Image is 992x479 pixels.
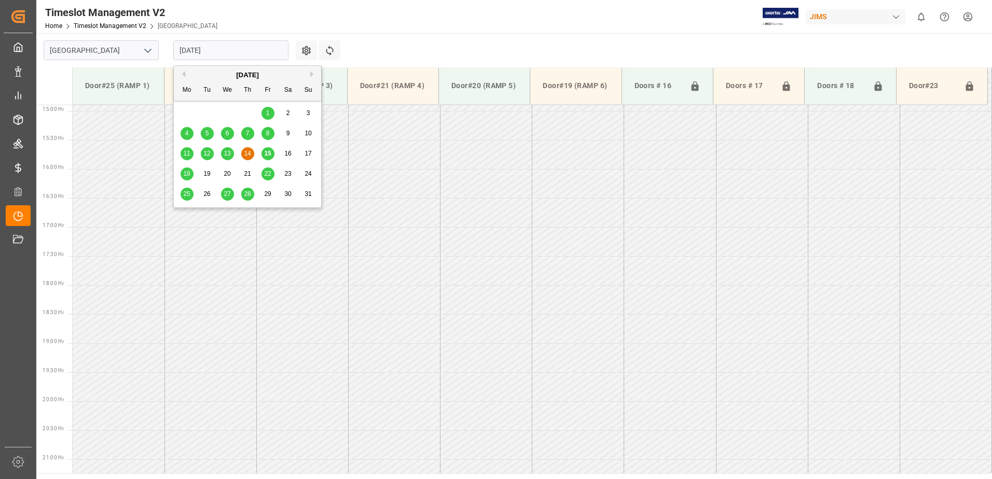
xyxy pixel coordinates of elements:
div: Door#21 (RAMP 4) [356,76,430,95]
span: 25 [183,190,190,198]
span: 13 [224,150,230,157]
div: Sa [282,84,295,97]
span: 8 [266,130,270,137]
span: 12 [203,150,210,157]
div: Choose Tuesday, August 12th, 2025 [201,147,214,160]
div: Choose Wednesday, August 20th, 2025 [221,167,234,180]
span: 19:30 Hr [43,368,64,373]
span: 17:00 Hr [43,222,64,228]
input: DD.MM.YYYY [173,40,288,60]
div: Doors # 17 [722,76,777,96]
div: Choose Friday, August 22nd, 2025 [261,167,274,180]
div: Choose Thursday, August 28th, 2025 [241,188,254,201]
span: 5 [205,130,209,137]
span: 30 [284,190,291,198]
div: Choose Wednesday, August 27th, 2025 [221,188,234,201]
span: 24 [305,170,311,177]
span: 17 [305,150,311,157]
span: 18 [183,170,190,177]
button: Next Month [310,71,316,77]
div: Choose Saturday, August 9th, 2025 [282,127,295,140]
div: Choose Wednesday, August 13th, 2025 [221,147,234,160]
div: Choose Friday, August 1st, 2025 [261,107,274,120]
div: Door#24 (RAMP 2) [173,76,247,95]
div: [DATE] [174,70,321,80]
div: Choose Saturday, August 23rd, 2025 [282,167,295,180]
div: Fr [261,84,274,97]
span: 10 [305,130,311,137]
div: Choose Sunday, August 31st, 2025 [302,188,315,201]
div: Door#25 (RAMP 1) [81,76,156,95]
div: Choose Thursday, August 7th, 2025 [241,127,254,140]
span: 4 [185,130,189,137]
span: 27 [224,190,230,198]
span: 16:30 Hr [43,193,64,199]
span: 14 [244,150,251,157]
div: Choose Sunday, August 24th, 2025 [302,167,315,180]
span: 20:00 Hr [43,397,64,402]
div: Choose Tuesday, August 26th, 2025 [201,188,214,201]
div: Choose Saturday, August 30th, 2025 [282,188,295,201]
button: Help Center [933,5,956,29]
span: 3 [307,109,310,117]
div: Mo [181,84,194,97]
div: Choose Sunday, August 10th, 2025 [302,127,315,140]
div: Door#23 [905,76,960,96]
span: 15:00 Hr [43,106,64,112]
button: show 0 new notifications [910,5,933,29]
span: 31 [305,190,311,198]
span: 19 [203,170,210,177]
div: Choose Friday, August 15th, 2025 [261,147,274,160]
span: 26 [203,190,210,198]
input: Type to search/select [44,40,159,60]
div: Door#19 (RAMP 6) [539,76,613,95]
div: Door#20 (RAMP 5) [447,76,521,95]
div: Choose Monday, August 25th, 2025 [181,188,194,201]
span: 9 [286,130,290,137]
div: Tu [201,84,214,97]
button: Previous Month [179,71,185,77]
span: 21:00 Hr [43,455,64,460]
div: We [221,84,234,97]
div: Choose Saturday, August 2nd, 2025 [282,107,295,120]
button: JIMS [806,7,910,26]
button: open menu [140,43,155,59]
div: Choose Sunday, August 3rd, 2025 [302,107,315,120]
div: Doors # 18 [813,76,868,96]
div: Choose Sunday, August 17th, 2025 [302,147,315,160]
span: 6 [226,130,229,137]
div: Doors # 16 [630,76,685,96]
div: Choose Friday, August 8th, 2025 [261,127,274,140]
span: 22 [264,170,271,177]
div: Su [302,84,315,97]
div: JIMS [806,9,905,24]
div: Choose Tuesday, August 19th, 2025 [201,167,214,180]
a: Home [45,22,62,30]
span: 17:30 Hr [43,251,64,257]
span: 21 [244,170,251,177]
span: 11 [183,150,190,157]
div: Th [241,84,254,97]
a: Timeslot Management V2 [74,22,146,30]
div: Choose Tuesday, August 5th, 2025 [201,127,214,140]
div: Choose Monday, August 11th, 2025 [181,147,194,160]
div: Choose Friday, August 29th, 2025 [261,188,274,201]
div: Choose Monday, August 4th, 2025 [181,127,194,140]
span: 18:30 Hr [43,309,64,315]
span: 29 [264,190,271,198]
span: 23 [284,170,291,177]
span: 2 [286,109,290,117]
div: Choose Saturday, August 16th, 2025 [282,147,295,160]
span: 15 [264,150,271,157]
div: Choose Thursday, August 21st, 2025 [241,167,254,180]
span: 16 [284,150,291,157]
span: 15:30 Hr [43,135,64,141]
div: month 2025-08 [177,103,319,204]
span: 18:00 Hr [43,280,64,286]
span: 1 [266,109,270,117]
div: Timeslot Management V2 [45,5,217,20]
span: 16:00 Hr [43,164,64,170]
span: 28 [244,190,251,198]
img: Exertis%20JAM%20-%20Email%20Logo.jpg_1722504956.jpg [763,8,798,26]
span: 7 [246,130,250,137]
